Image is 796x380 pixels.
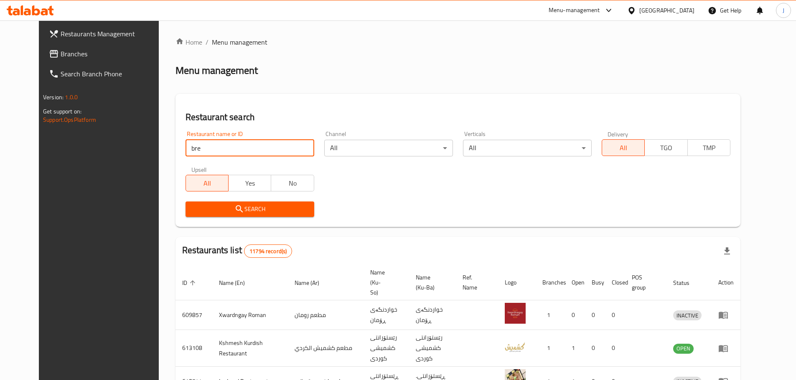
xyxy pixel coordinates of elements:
[364,300,409,330] td: خواردنگەی ڕۆمان
[42,44,172,64] a: Branches
[505,336,526,357] img: Kshmesh Kurdish Restaurant
[463,140,592,156] div: All
[536,265,565,300] th: Branches
[232,177,268,189] span: Yes
[416,272,446,292] span: Name (Ku-Ba)
[648,142,684,154] span: TGO
[186,111,730,123] h2: Restaurant search
[212,37,267,47] span: Menu management
[605,330,625,367] td: 0
[608,131,628,137] label: Delivery
[605,142,641,154] span: All
[192,204,308,214] span: Search
[605,300,625,330] td: 0
[244,247,292,255] span: 11794 record(s)
[186,140,314,156] input: Search for restaurant name or ID..
[43,114,96,125] a: Support.OpsPlatform
[175,64,258,77] h2: Menu management
[565,265,585,300] th: Open
[219,278,256,288] span: Name (En)
[175,330,212,367] td: 613108
[182,278,198,288] span: ID
[324,140,453,156] div: All
[549,5,600,15] div: Menu-management
[639,6,694,15] div: [GEOGRAPHIC_DATA]
[585,330,605,367] td: 0
[505,303,526,324] img: Xwardngay Roman
[186,175,229,191] button: All
[687,139,730,156] button: TMP
[42,64,172,84] a: Search Branch Phone
[673,311,702,320] span: INACTIVE
[182,244,292,258] h2: Restaurants list
[498,265,536,300] th: Logo
[718,310,734,320] div: Menu
[43,92,64,103] span: Version:
[673,278,700,288] span: Status
[42,24,172,44] a: Restaurants Management
[691,142,727,154] span: TMP
[186,201,314,217] button: Search
[409,330,456,367] td: رێستۆرانتی کشمیشى كوردى
[271,175,314,191] button: No
[175,300,212,330] td: 609857
[212,330,288,367] td: Kshmesh Kurdish Restaurant
[244,244,292,258] div: Total records count
[717,241,737,261] div: Export file
[536,330,565,367] td: 1
[61,49,165,59] span: Branches
[602,139,645,156] button: All
[364,330,409,367] td: رێستۆرانتی کشمیشى كوردى
[565,300,585,330] td: 0
[228,175,271,191] button: Yes
[212,300,288,330] td: Xwardngay Roman
[536,300,565,330] td: 1
[565,330,585,367] td: 1
[783,6,784,15] span: J
[175,37,202,47] a: Home
[61,29,165,39] span: Restaurants Management
[189,177,225,189] span: All
[673,344,694,353] span: OPEN
[191,166,207,172] label: Upsell
[295,278,330,288] span: Name (Ar)
[605,265,625,300] th: Closed
[61,69,165,79] span: Search Branch Phone
[644,139,687,156] button: TGO
[206,37,209,47] li: /
[370,267,399,297] span: Name (Ku-So)
[632,272,656,292] span: POS group
[718,343,734,353] div: Menu
[409,300,456,330] td: خواردنگەی ڕۆمان
[585,265,605,300] th: Busy
[463,272,488,292] span: Ref. Name
[65,92,78,103] span: 1.0.0
[288,300,364,330] td: مطعم رومان
[43,106,81,117] span: Get support on:
[712,265,740,300] th: Action
[275,177,310,189] span: No
[288,330,364,367] td: مطعم كشميش الكردي
[175,37,740,47] nav: breadcrumb
[585,300,605,330] td: 0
